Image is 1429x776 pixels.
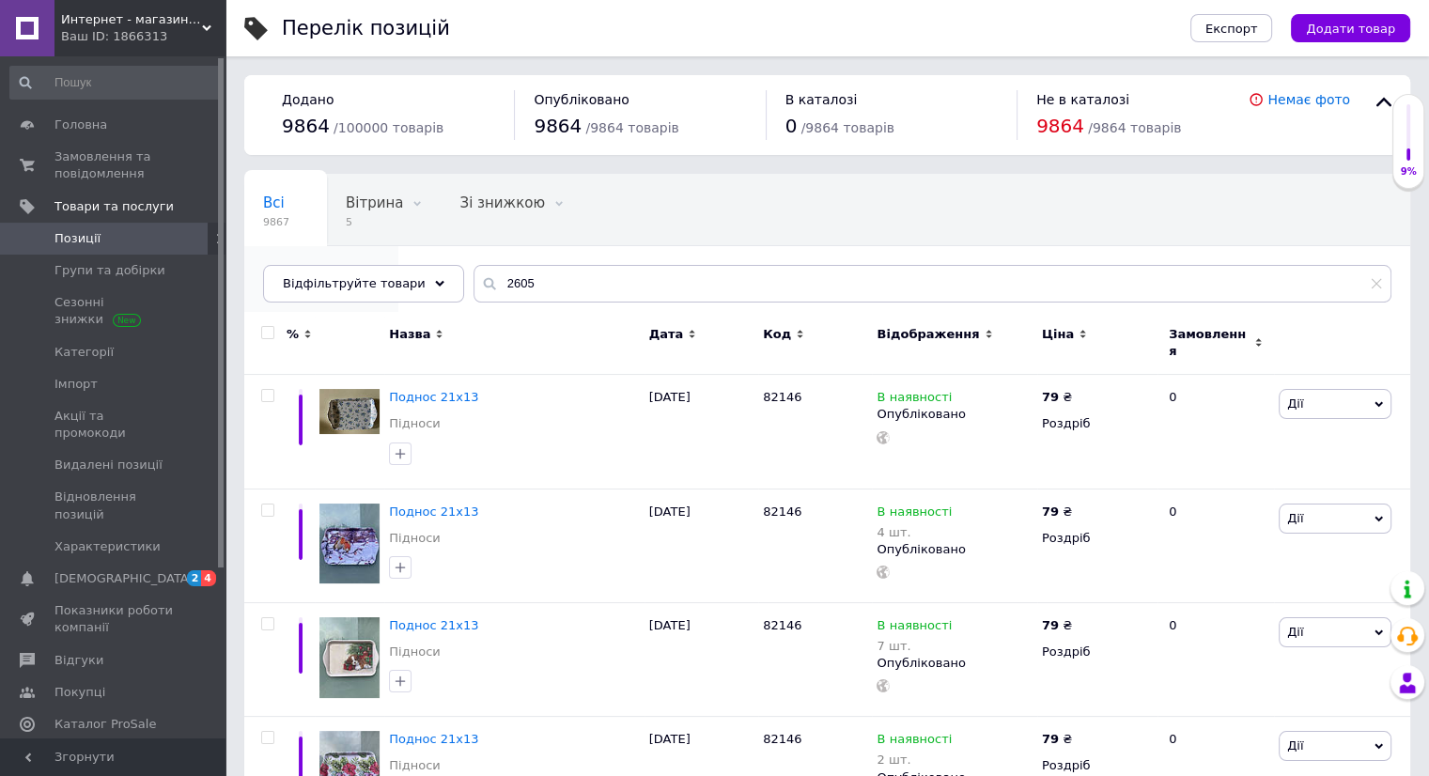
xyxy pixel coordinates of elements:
span: Видалені позиції [54,457,163,473]
span: / 9864 товарів [1088,120,1181,135]
span: [DEMOGRAPHIC_DATA] [54,570,194,587]
b: 79 [1042,618,1059,632]
a: Підноси [389,644,440,660]
div: Роздріб [1042,757,1153,774]
span: Зі знижкою [459,194,544,211]
a: Поднос 21х13 [389,390,478,404]
span: Показники роботи компанії [54,602,174,636]
span: Імпорт [54,376,98,393]
span: Відображення [877,326,979,343]
span: Відфільтруйте товари [283,276,426,290]
div: Опубліковано [877,541,1032,558]
a: Поднос 21х13 [389,618,478,632]
img: Поднос 21х13 [319,617,380,698]
span: 5 [346,215,403,229]
span: 9867 [263,215,289,229]
span: Дата [649,326,684,343]
span: Каталог ProSale [54,716,156,733]
span: В наявності [877,504,952,524]
input: Пошук по назві позиції, артикулу і пошуковим запитам [474,265,1391,303]
span: Акції та промокоди [54,408,174,442]
div: Роздріб [1042,530,1153,547]
div: ₴ [1042,731,1072,748]
span: В наявності [877,390,952,410]
div: ₴ [1042,617,1072,634]
span: Ціна [1042,326,1074,343]
div: ₴ [1042,389,1072,406]
a: Немає фото [1267,92,1350,107]
div: ₴ [1042,504,1072,520]
span: 4 [201,570,216,586]
span: 9864 [1036,115,1084,137]
div: Перелік позицій [282,19,450,39]
span: Опубліковано [534,92,629,107]
span: 9864 [534,115,582,137]
a: Підноси [389,530,440,547]
span: Покупці [54,684,105,701]
img: Поднос 21х13 [319,504,380,584]
span: Додано [282,92,334,107]
span: Дії [1287,511,1303,525]
div: [DATE] [645,375,758,489]
button: Додати товар [1291,14,1410,42]
a: Поднос 21х13 [389,504,478,519]
div: 9% [1393,165,1423,178]
b: 79 [1042,732,1059,746]
span: 0 [785,115,798,137]
span: / 100000 товарів [334,120,443,135]
div: 0 [1157,375,1274,489]
span: Всі [263,194,285,211]
span: % [287,326,299,343]
button: Експорт [1190,14,1273,42]
b: 79 [1042,390,1059,404]
span: Дії [1287,396,1303,411]
span: Опубліковані [263,266,361,283]
div: Роздріб [1042,644,1153,660]
span: Товари та послуги [54,198,174,215]
span: / 9864 товарів [801,120,894,135]
span: Вітрина [346,194,403,211]
span: 82146 [763,732,801,746]
span: Експорт [1205,22,1258,36]
span: 2 [187,570,202,586]
div: Опубліковано [877,406,1032,423]
div: Опубліковано [877,655,1032,672]
span: В наявності [877,732,952,752]
a: Підноси [389,415,440,432]
span: Відгуки [54,652,103,669]
span: Не в каталозі [1036,92,1129,107]
div: 7 шт. [877,639,952,653]
div: 0 [1157,489,1274,602]
span: Головна [54,116,107,133]
div: Ваш ID: 1866313 [61,28,225,45]
input: Пошук [9,66,222,100]
span: В каталозі [785,92,858,107]
span: Интернет - магазин Сервировка [61,11,202,28]
span: Групи та добірки [54,262,165,279]
span: Назва [389,326,430,343]
a: Підноси [389,757,440,774]
b: 79 [1042,504,1059,519]
div: [DATE] [645,602,758,716]
span: Позиції [54,230,101,247]
span: Категорії [54,344,114,361]
div: Роздріб [1042,415,1153,432]
span: Замовлення [1169,326,1250,360]
span: / 9864 товарів [585,120,678,135]
span: 9864 [282,115,330,137]
span: Відновлення позицій [54,489,174,522]
span: 82146 [763,504,801,519]
span: Додати товар [1306,22,1395,36]
span: 82146 [763,390,801,404]
div: 0 [1157,602,1274,716]
img: Поднос 21х13 [319,389,380,434]
div: 2 шт. [877,753,952,767]
span: Дії [1287,738,1303,753]
span: Замовлення та повідомлення [54,148,174,182]
div: 4 шт. [877,525,952,539]
a: Поднос 21х13 [389,732,478,746]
